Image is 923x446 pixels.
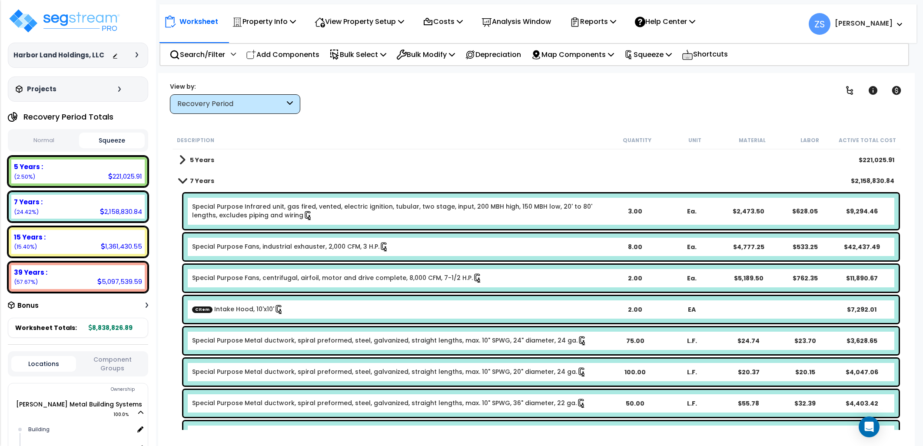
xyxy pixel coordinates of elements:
[14,162,43,171] b: 5 Years :
[113,409,136,420] span: 100.0%
[777,243,833,251] div: $533.25
[850,176,894,185] div: $2,158,830.84
[13,51,104,60] h3: Harbor Land Holdings, LLC
[739,137,766,144] small: Material
[720,368,776,376] div: $20.37
[839,137,896,144] small: Active Total Cost
[14,233,46,242] b: 15 Years :
[396,49,455,60] p: Bulk Modify
[720,274,776,283] div: $5,189.50
[682,48,728,61] p: Shortcuts
[688,137,701,144] small: Unit
[26,384,148,395] div: Ownership
[607,336,663,345] div: 75.00
[80,355,145,373] button: Component Groups
[15,323,77,332] span: Worksheet Totals:
[834,274,890,283] div: $11,890.67
[14,208,39,216] small: (24.42%)
[11,133,77,148] button: Normal
[607,243,663,251] div: 8.00
[777,207,833,216] div: $628.05
[777,399,833,408] div: $32.39
[834,368,890,376] div: $4,047.06
[170,82,300,91] div: View by:
[664,399,719,408] div: L.F.
[607,274,663,283] div: 2.00
[834,399,890,408] div: $4,403.42
[460,44,526,65] div: Depreciation
[777,274,833,283] div: $762.35
[192,336,587,345] a: Individual Item
[834,207,890,216] div: $9,294.46
[720,399,776,408] div: $55.78
[315,16,404,27] p: View Property Setup
[192,367,587,376] a: Individual Item
[720,336,776,345] div: $24.74
[664,305,719,314] div: EA
[192,399,586,407] a: Individual Item
[624,49,672,60] p: Squeeze
[101,242,142,251] div: 1,361,430.55
[192,305,284,313] a: Custom Item
[664,336,719,345] div: L.F.
[607,399,663,408] div: 50.00
[664,243,719,251] div: Ea.
[777,336,833,345] div: $23.70
[14,243,37,250] small: (15.40%)
[14,197,43,206] b: 7 Years :
[677,44,733,65] div: Shortcuts
[481,16,551,27] p: Analysis Window
[809,13,830,35] span: ZS
[720,243,776,251] div: $4,777.25
[177,137,214,144] small: Description
[190,156,214,164] b: 5 Years
[858,156,894,164] div: $221,025.91
[664,207,719,216] div: Ea.
[8,8,121,34] img: logo_pro_r.png
[108,172,142,181] div: 221,025.91
[423,16,463,27] p: Costs
[232,16,296,27] p: Property Info
[14,268,47,277] b: 39 Years :
[17,302,39,310] h3: Bonus
[192,202,592,220] a: Individual Item
[800,137,819,144] small: Labor
[720,207,776,216] div: $2,473.50
[664,274,719,283] div: Ea.
[100,207,142,216] div: 2,158,830.84
[329,49,386,60] p: Bulk Select
[664,368,719,376] div: L.F.
[834,305,890,314] div: $7,292.01
[607,368,663,376] div: 100.00
[192,430,295,439] a: Custom Item
[26,424,134,435] div: Building
[777,368,833,376] div: $20.15
[169,49,225,60] p: Search/Filter
[531,49,614,60] p: Map Components
[859,416,880,437] div: Open Intercom Messenger
[607,305,663,314] div: 2.00
[835,19,893,28] b: [PERSON_NAME]
[246,49,319,60] p: Add Components
[79,133,145,148] button: Squeeze
[623,137,651,144] small: Quantity
[11,356,76,372] button: Locations
[635,16,695,27] p: Help Center
[834,243,890,251] div: $42,437.49
[23,113,113,121] h4: Recovery Period Totals
[177,99,285,109] div: Recovery Period
[241,44,324,65] div: Add Components
[16,400,142,409] a: [PERSON_NAME] Metal Building Systems 100.0%
[607,207,663,216] div: 3.00
[179,16,218,27] p: Worksheet
[465,49,521,60] p: Depreciation
[192,273,482,282] a: Individual Item
[570,16,616,27] p: Reports
[97,277,142,286] div: 5,097,539.59
[14,173,35,180] small: (2.50%)
[834,336,890,345] div: $3,628.65
[192,306,212,313] span: CItem
[89,323,133,332] b: 8,838,826.89
[190,176,214,185] b: 7 Years
[14,278,38,286] small: (57.67%)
